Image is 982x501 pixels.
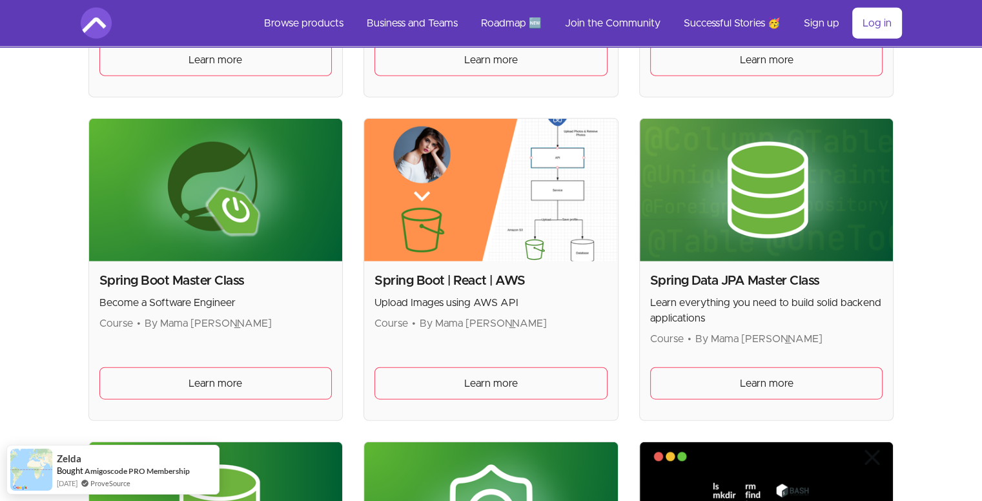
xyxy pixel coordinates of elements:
span: Course [650,334,684,344]
span: By Mama [PERSON_NAME] [695,334,823,344]
img: Product image for Spring Boot Master Class [89,119,343,261]
p: Learn everything you need to build solid backend applications [650,295,883,326]
span: Learn more [189,52,242,68]
img: Product image for Spring Boot | React | AWS [364,119,618,261]
span: Zelda [57,453,81,464]
span: Learn more [189,376,242,391]
span: Course [374,318,408,329]
a: Successful Stories 🥳 [673,8,791,39]
img: Product image for Spring Data JPA Master Class [640,119,894,261]
span: • [137,318,141,329]
img: Amigoscode logo [81,8,112,39]
span: By Mama [PERSON_NAME] [420,318,547,329]
img: provesource social proof notification image [10,449,52,491]
a: Learn more [650,367,883,400]
a: Learn more [374,44,608,76]
span: Learn more [740,52,793,68]
a: Browse products [254,8,354,39]
span: By Mama [PERSON_NAME] [145,318,272,329]
span: Course [99,318,133,329]
a: Learn more [374,367,608,400]
a: Amigoscode PRO Membership [85,465,190,476]
p: Upload Images using AWS API [374,295,608,311]
a: Join the Community [555,8,671,39]
a: Log in [852,8,902,39]
span: [DATE] [57,478,77,489]
span: • [688,334,691,344]
a: Roadmap 🆕 [471,8,552,39]
h2: Spring Boot Master Class [99,272,332,290]
p: Become a Software Engineer [99,295,332,311]
span: Bought [57,465,83,476]
span: • [412,318,416,329]
span: Learn more [740,376,793,391]
nav: Main [254,8,902,39]
a: Learn more [650,44,883,76]
a: ProveSource [90,478,130,489]
a: Sign up [793,8,850,39]
span: Learn more [464,52,518,68]
span: Learn more [464,376,518,391]
h2: Spring Data JPA Master Class [650,272,883,290]
a: Business and Teams [356,8,468,39]
h2: Spring Boot | React | AWS [374,272,608,290]
a: Learn more [99,367,332,400]
a: Learn more [99,44,332,76]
